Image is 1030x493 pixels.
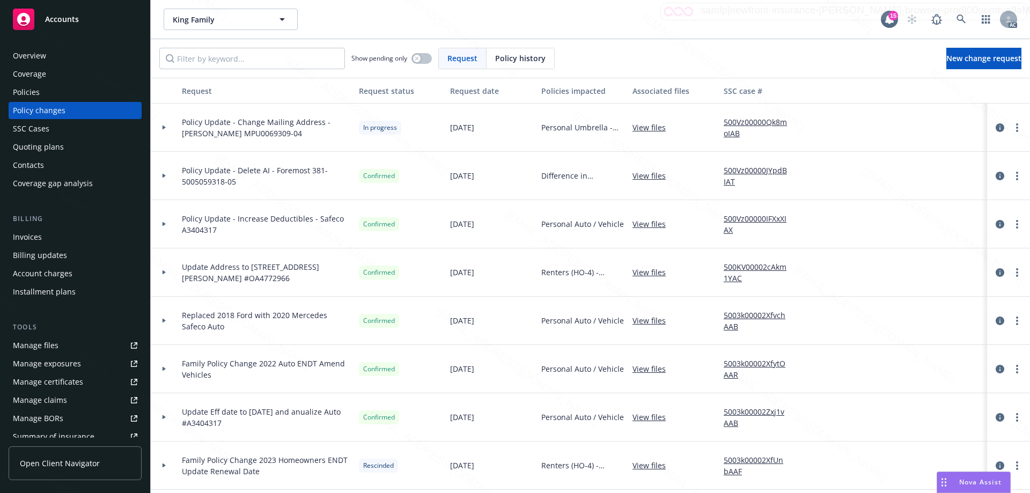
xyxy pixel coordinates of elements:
a: circleInformation [994,459,1006,472]
a: more [1011,266,1024,279]
span: Difference in Conditions - [STREET_ADDRESS][PERSON_NAME][PERSON_NAME][PERSON_NAME] [541,170,624,181]
div: Toggle Row Expanded [151,442,178,490]
span: Accounts [45,15,79,24]
span: Confirmed [363,364,395,374]
span: Personal Auto / Vehicle [541,411,624,423]
div: Request [182,85,350,97]
span: [DATE] [450,363,474,374]
span: [DATE] [450,170,474,181]
a: circleInformation [994,314,1006,327]
div: Toggle Row Expanded [151,345,178,393]
button: Nova Assist [937,472,1011,493]
a: circleInformation [994,266,1006,279]
div: Toggle Row Expanded [151,152,178,200]
a: 500Vz00000IFXxXIAX [724,213,796,236]
a: View files [632,315,674,326]
a: Coverage [9,65,142,83]
a: Contacts [9,157,142,174]
div: SSC Cases [13,120,49,137]
span: Confirmed [363,316,395,326]
a: Account charges [9,265,142,282]
div: Contacts [13,157,44,174]
a: 5003k00002XfUnbAAF [724,454,796,477]
a: more [1011,363,1024,376]
div: Policy changes [13,102,65,119]
div: Request status [359,85,442,97]
a: Overview [9,47,142,64]
span: Renters (HO-4) - [STREET_ADDRESS][PERSON_NAME] [541,267,624,278]
span: [DATE] [450,315,474,326]
a: View files [632,460,674,471]
button: King Family [164,9,298,30]
div: SSC case # [724,85,796,97]
a: more [1011,170,1024,182]
span: [DATE] [450,460,474,471]
button: Request date [446,78,537,104]
span: Policy history [495,53,546,64]
div: Manage BORs [13,410,63,427]
span: Replaced 2018 Ford with 2020 Mercedes Safeco Auto [182,310,350,332]
a: 500Vz00000Qk8moIAB [724,116,796,139]
a: SSC Cases [9,120,142,137]
div: Billing updates [13,247,67,264]
span: [DATE] [450,267,474,278]
button: Associated files [628,78,719,104]
a: 500Vz00000JYpdBIAT [724,165,796,187]
span: [DATE] [450,122,474,133]
span: In progress [363,123,397,133]
a: Search [951,9,972,30]
div: Toggle Row Expanded [151,200,178,248]
a: more [1011,314,1024,327]
a: 5003k00002Zxj1vAAB [724,406,796,429]
a: Manage exposures [9,355,142,372]
a: View files [632,218,674,230]
div: Policies impacted [541,85,624,97]
div: Summary of insurance [13,428,94,445]
div: Overview [13,47,46,64]
div: Manage files [13,337,58,354]
div: Installment plans [13,283,76,300]
a: Quoting plans [9,138,142,156]
div: Toggle Row Expanded [151,248,178,297]
a: Manage claims [9,392,142,409]
span: Family Policy Change 2022 Auto ENDT Amend Vehicles [182,358,350,380]
a: 5003k00002XfvchAAB [724,310,796,332]
div: Manage claims [13,392,67,409]
span: Personal Auto / Vehicle [541,218,624,230]
span: Nova Assist [959,477,1002,487]
a: circleInformation [994,363,1006,376]
a: New change request [946,48,1021,69]
span: King Family [173,14,266,25]
div: Drag to move [937,472,951,492]
button: Request [178,78,355,104]
span: Policy Update - Increase Deductibles - Safeco A3404317 [182,213,350,236]
a: View files [632,170,674,181]
a: more [1011,218,1024,231]
span: Open Client Navigator [20,458,100,469]
a: Switch app [975,9,997,30]
div: Manage exposures [13,355,81,372]
a: Report a Bug [926,9,947,30]
div: Account charges [13,265,72,282]
a: Policy changes [9,102,142,119]
span: Show pending only [351,54,407,63]
span: Personal Auto / Vehicle [541,315,624,326]
span: Personal Umbrella - $2MM Limit [541,122,624,133]
button: Request status [355,78,446,104]
a: Summary of insurance [9,428,142,445]
a: circleInformation [994,170,1006,182]
a: View files [632,411,674,423]
span: [DATE] [450,218,474,230]
div: Policies [13,84,40,101]
a: Invoices [9,229,142,246]
a: Start snowing [901,9,923,30]
div: Associated files [632,85,715,97]
span: Family Policy Change 2023 Homeowners ENDT Update Renewal Date [182,454,350,477]
a: View files [632,363,674,374]
a: 500KV00002cAkm1YAC [724,261,796,284]
a: Manage files [9,337,142,354]
div: Tools [9,322,142,333]
a: circleInformation [994,411,1006,424]
span: Confirmed [363,171,395,181]
a: Policies [9,84,142,101]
